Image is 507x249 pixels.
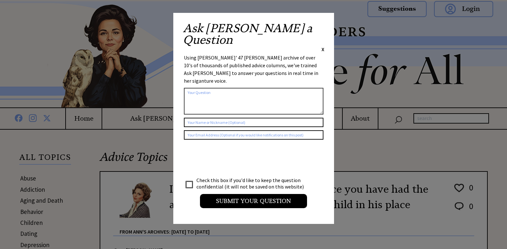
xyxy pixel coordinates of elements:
div: Using [PERSON_NAME]' 47 [PERSON_NAME] archive of over 10's of thousands of published advice colum... [184,54,323,85]
td: Check this box if you'd like to keep the question confidential (it will not be saved on this webs... [196,177,310,190]
input: Submit your Question [200,194,307,208]
input: Your Name or Nickname (Optional) [184,118,323,127]
span: X [321,46,324,52]
h2: Ask [PERSON_NAME] a Question [183,23,324,46]
input: Your Email Address (Optional if you would like notifications on this post) [184,130,323,140]
iframe: reCAPTCHA [184,146,282,171]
